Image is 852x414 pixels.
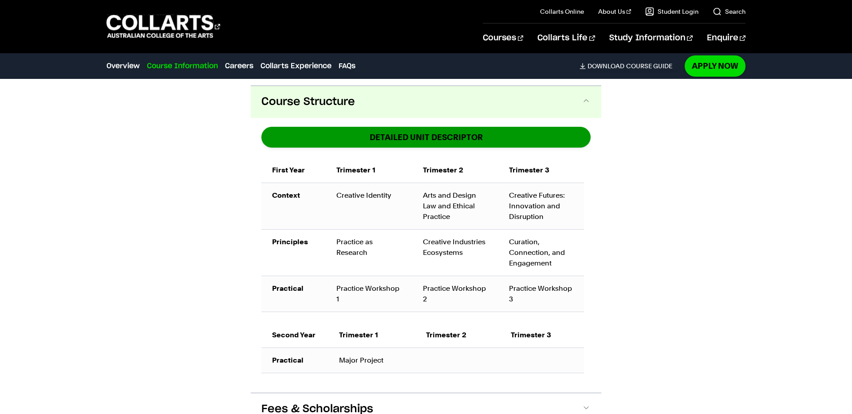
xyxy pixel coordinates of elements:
a: FAQs [339,61,355,71]
strong: Trimester 3 [511,331,551,339]
a: Collarts Online [540,7,584,16]
td: Practice as Research [326,229,412,276]
a: Collarts Life [537,23,595,53]
a: Apply Now [685,55,745,76]
button: Course Structure [251,86,601,118]
strong: Practical [272,356,304,364]
a: About Us [598,7,631,16]
strong: Principles [272,238,308,246]
strong: First Year [272,166,305,174]
strong: Trimester 1 [336,166,375,174]
a: Careers [225,61,253,71]
a: Course Information [147,61,218,71]
td: Practice Workshop 1 [326,276,412,312]
div: Course Structure [251,118,601,393]
td: Practice Workshop 2 [412,276,498,312]
td: Creative Industries Ecosystems [412,229,498,276]
span: Course Structure [261,95,355,109]
a: DownloadCourse Guide [580,62,679,70]
td: Curation, Connection, and Engagement [498,229,584,276]
a: Overview [106,61,140,71]
a: Study Information [609,23,693,53]
a: DETAILED UNIT DESCRIPTOR [261,127,591,148]
td: Arts and Design Law and Ethical Practice [412,183,498,229]
span: Download [588,62,624,70]
div: Go to homepage [106,14,220,39]
a: Enquire [707,23,745,53]
a: Courses [483,23,523,53]
strong: Practical [272,284,304,293]
strong: Trimester 1 [339,331,378,339]
a: Search [713,7,745,16]
a: Student Login [645,7,698,16]
strong: Trimester 2 [423,166,463,174]
strong: Trimester 3 [509,166,549,174]
strong: Context [272,191,300,199]
strong: Second Year [272,331,316,339]
td: Major Project [328,348,584,373]
td: Creative Futures: Innovation and Disruption [498,183,584,229]
td: Creative Identity [326,183,412,229]
a: Collarts Experience [260,61,331,71]
strong: Trimester 2 [426,331,466,339]
td: Practice Workshop 3 [498,276,584,312]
